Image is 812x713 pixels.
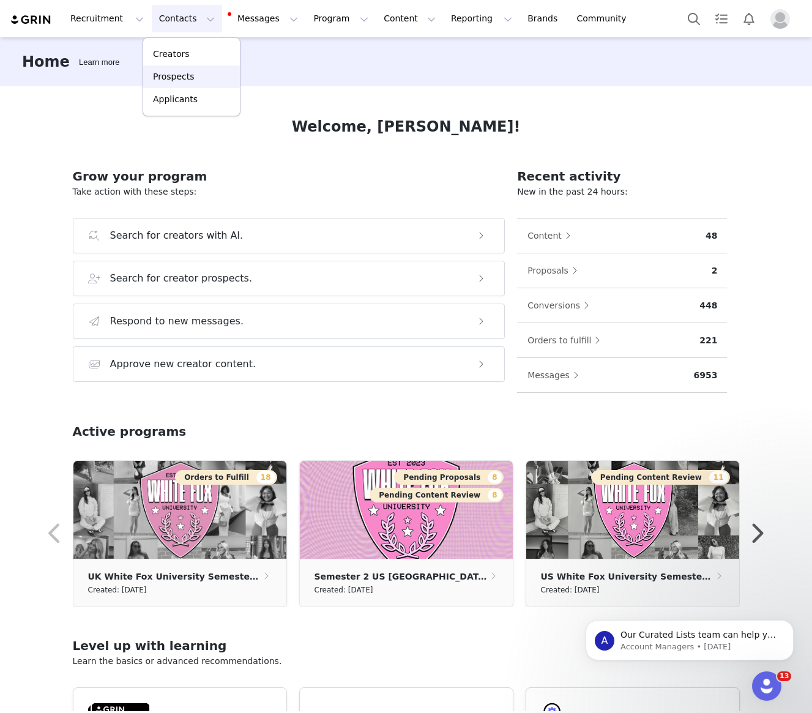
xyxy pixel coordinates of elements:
h2: Recent activity [517,167,727,185]
button: Notifications [736,5,762,32]
button: Profile [763,9,802,29]
p: 6953 [694,369,718,382]
small: Created: [DATE] [541,583,600,597]
h3: Approve new creator content. [110,357,256,371]
small: Created: [DATE] [315,583,373,597]
h1: Welcome, [PERSON_NAME]! [292,116,521,138]
button: Program [306,5,376,32]
img: ddbb7f20-5602-427a-9df6-5ccb1a29f55d.png [526,461,739,559]
p: UK White Fox University Semester 2 2024 [88,570,261,583]
button: Orders to fulfill [527,330,606,350]
button: Pending Proposals8 [394,470,503,485]
button: Content [527,226,577,245]
a: Tasks [708,5,735,32]
p: Prospects [153,70,194,83]
h2: Grow your program [73,167,505,185]
img: placeholder-profile.jpg [770,9,790,29]
h2: Level up with learning [73,636,740,655]
iframe: Intercom notifications message [567,594,812,680]
button: Search [680,5,707,32]
h3: Search for creators with AI. [110,228,244,243]
button: Content [376,5,443,32]
p: Take action with these steps: [73,185,505,198]
button: Pending Content Review8 [370,488,503,502]
button: Pending Content Review11 [591,470,730,485]
span: 13 [777,671,791,681]
a: Brands [520,5,568,32]
button: Reporting [444,5,520,32]
p: US White Fox University Semester 1 2024 [541,570,714,583]
button: Contacts [152,5,222,32]
p: New in the past 24 hours: [517,185,727,198]
img: 2c7b809f-9069-405b-89f9-63745adb3176.png [73,461,286,559]
button: Orders to Fulfill18 [175,470,277,485]
h3: Home [22,51,70,73]
a: Community [570,5,639,32]
h2: Active programs [73,422,187,441]
p: 48 [706,230,717,242]
button: Search for creators with AI. [73,218,505,253]
p: Creators [153,48,190,61]
p: 221 [699,334,717,347]
button: Search for creator prospects. [73,261,505,296]
p: 448 [699,299,717,312]
button: Recruitment [63,5,151,32]
button: Approve new creator content. [73,346,505,382]
h3: Search for creator prospects. [110,271,253,286]
button: Proposals [527,261,584,280]
button: Respond to new messages. [73,304,505,339]
img: 79df8e27-4179-4891-b4ae-df22988c03c7.jpg [300,461,513,559]
p: Applicants [153,93,198,106]
img: grin logo [10,14,53,26]
iframe: Intercom live chat [752,671,781,701]
p: Semester 2 US [GEOGRAPHIC_DATA] Year 3 2025 [315,570,489,583]
p: Learn the basics or advanced recommendations. [73,655,740,668]
h3: Respond to new messages. [110,314,244,329]
div: Tooltip anchor [76,56,122,69]
button: Messages [223,5,305,32]
p: 2 [712,264,718,277]
button: Conversions [527,296,595,315]
button: Messages [527,365,585,385]
small: Created: [DATE] [88,583,147,597]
